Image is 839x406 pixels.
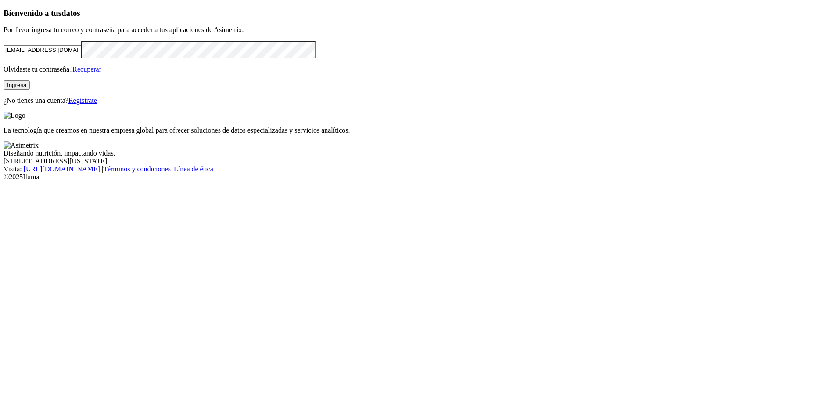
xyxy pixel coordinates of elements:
[4,173,835,181] div: © 2025 Iluma
[4,149,835,157] div: Diseñando nutrición, impactando vidas.
[61,8,80,18] span: datos
[174,165,213,173] a: Línea de ética
[4,141,39,149] img: Asimetrix
[24,165,100,173] a: [URL][DOMAIN_NAME]
[4,112,25,120] img: Logo
[4,97,835,105] p: ¿No tienes una cuenta?
[4,157,835,165] div: [STREET_ADDRESS][US_STATE].
[103,165,171,173] a: Términos y condiciones
[4,26,835,34] p: Por favor ingresa tu correo y contraseña para acceder a tus aplicaciones de Asimetrix:
[4,65,835,73] p: Olvidaste tu contraseña?
[4,45,81,54] input: Tu correo
[4,165,835,173] div: Visita : | |
[72,65,101,73] a: Recuperar
[4,80,30,90] button: Ingresa
[4,127,835,134] p: La tecnología que creamos en nuestra empresa global para ofrecer soluciones de datos especializad...
[4,8,835,18] h3: Bienvenido a tus
[68,97,97,104] a: Regístrate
